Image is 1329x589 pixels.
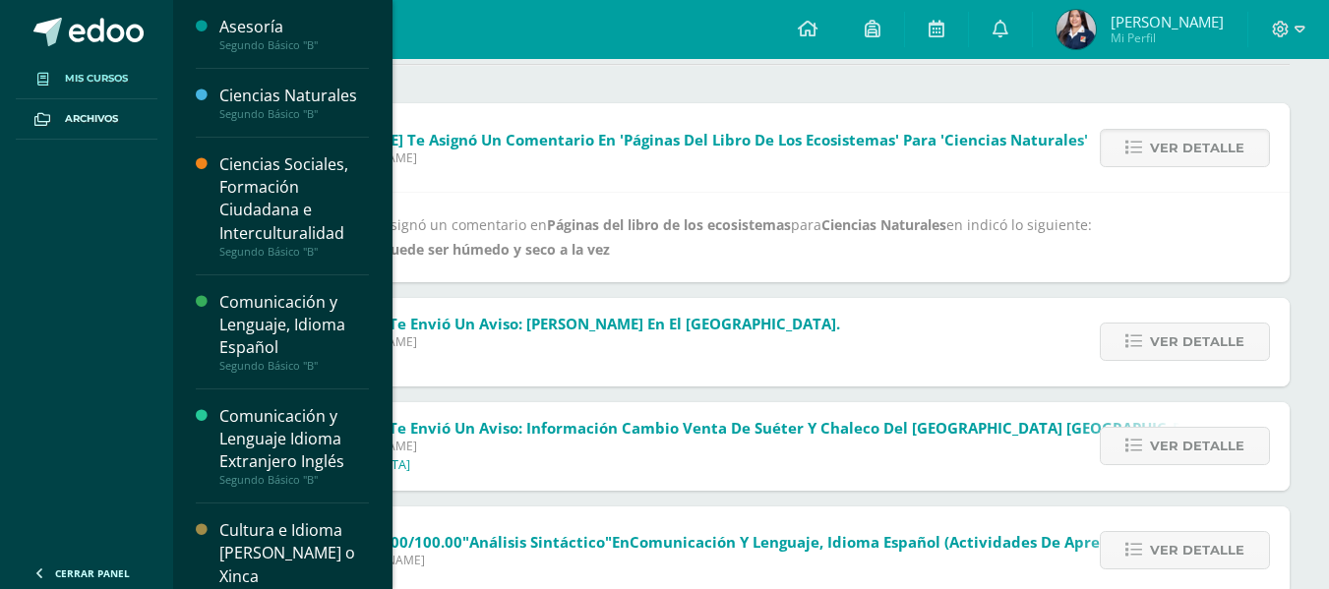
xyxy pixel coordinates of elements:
span: Colegio Belga te envió un aviso: [PERSON_NAME] en el [GEOGRAPHIC_DATA]. [286,314,840,333]
div: Segundo Básico "B" [219,107,369,121]
a: AsesoríaSegundo Básico "B" [219,16,369,52]
span: Cerrar panel [55,566,130,580]
span: [PERSON_NAME] [1111,12,1224,31]
span: 38.00/100.00 [369,532,462,552]
span: Mis cursos [65,71,128,87]
div: Cultura e Idioma [PERSON_NAME] o Xinca [219,519,369,587]
span: [DATE][PERSON_NAME] [286,438,1226,454]
span: Colegio Belga te envió un aviso: Información cambio venta de suéter y chaleco del [GEOGRAPHIC_DAT... [286,418,1226,438]
span: [DATE][PERSON_NAME] [286,333,840,350]
b: Era ecosistema No puede ser húmedo y seco a la vez [252,240,610,259]
a: Comunicación y Lenguaje, Idioma EspañolSegundo Básico "B" [219,291,369,373]
span: Ver detalle [1150,428,1244,464]
span: [DATE][PERSON_NAME] [294,552,1229,568]
a: Comunicación y Lenguaje Idioma Extranjero InglésSegundo Básico "B" [219,405,369,487]
span: [DATE][PERSON_NAME] [286,149,1088,166]
div: Comunicación y Lenguaje Idioma Extranjero Inglés [219,405,369,473]
b: Ciencias Naturales [821,215,946,234]
span: Archivos [65,111,118,127]
span: Obtuviste en [294,532,1229,552]
a: Ciencias NaturalesSegundo Básico "B" [219,85,369,121]
a: Ciencias Sociales, Formación Ciudadana e InterculturalidadSegundo Básico "B" [219,153,369,258]
span: Comunicación y Lenguaje, Idioma Español (Actividades de aprendizaje y tareas ) [630,532,1229,552]
span: Ver detalle [1150,532,1244,568]
div: Segundo Básico "B" [219,359,369,373]
span: Ver detalle [1150,130,1244,166]
div: Comunicación y Lenguaje, Idioma Español [219,291,369,359]
b: Páginas del libro de los ecosistemas [547,215,791,234]
img: 3effe55ee0cf534df9a1c724e24d21ca.png [1057,10,1096,49]
div: Segundo Básico "B" [219,245,369,259]
div: [PERSON_NAME] te asignó un comentario en para en indicó lo siguiente: [252,212,1250,262]
div: Ciencias Sociales, Formación Ciudadana e Interculturalidad [219,153,369,244]
div: Segundo Básico "B" [219,38,369,52]
span: "Análisis sintáctico" [462,532,612,552]
div: Ciencias Naturales [219,85,369,107]
span: Mi Perfil [1111,29,1224,46]
div: Segundo Básico "B" [219,473,369,487]
div: Asesoría [219,16,369,38]
a: Mis cursos [16,59,157,99]
a: Archivos [16,99,157,140]
span: Ver detalle [1150,324,1244,360]
span: [PERSON_NAME] te asignó un comentario en 'Páginas del libro de los ecosistemas' para 'Ciencias Na... [286,130,1088,149]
